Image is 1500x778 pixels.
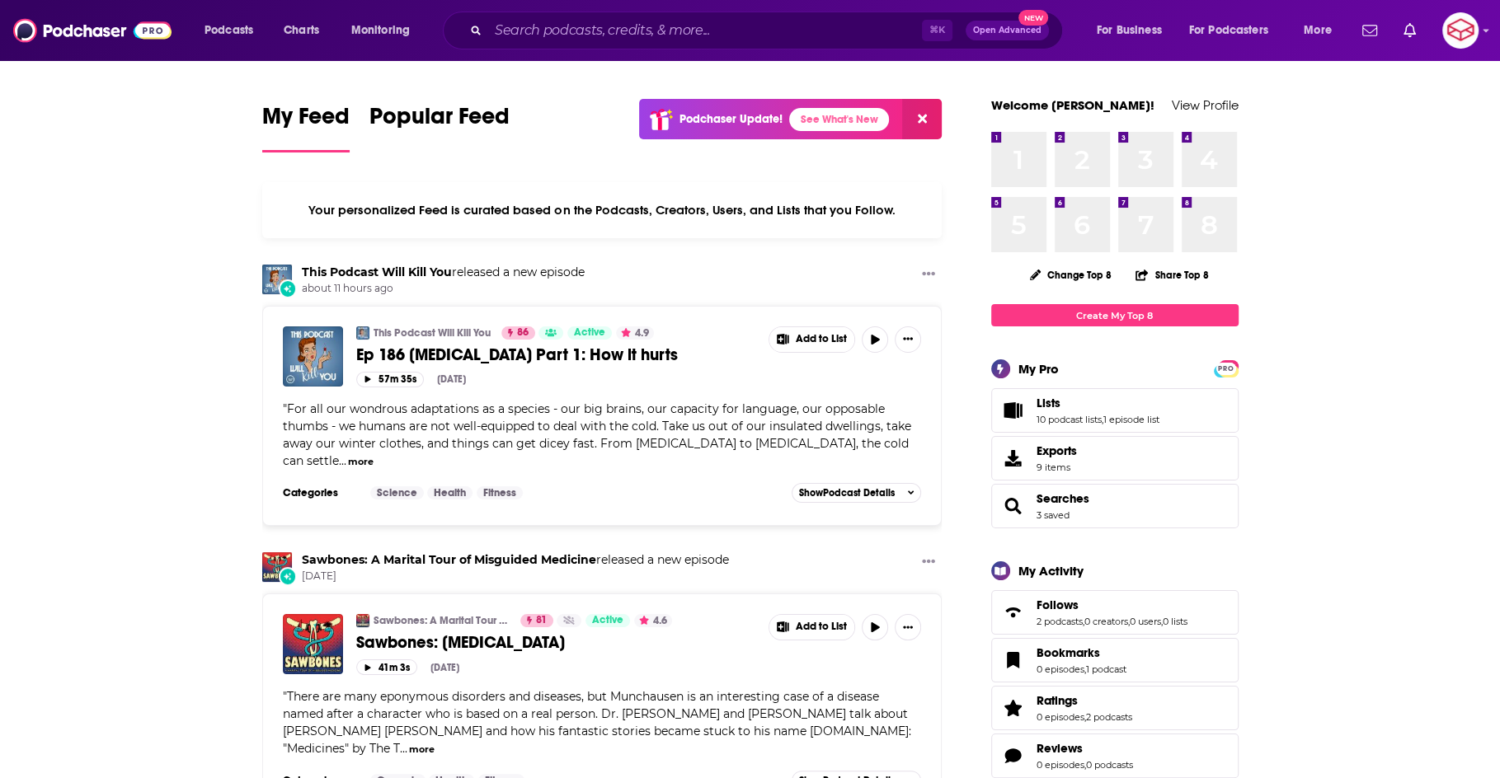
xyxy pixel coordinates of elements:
button: Show More Button [915,265,942,285]
button: Show More Button [915,552,942,573]
button: 4.6 [634,614,672,627]
a: 0 episodes [1037,711,1084,723]
span: Charts [284,19,319,42]
img: This Podcast Will Kill You [262,265,292,294]
span: New [1018,10,1048,26]
p: Podchaser Update! [679,112,783,126]
span: PRO [1216,363,1236,375]
a: 10 podcast lists [1037,414,1102,425]
img: This Podcast Will Kill You [356,326,369,340]
h3: released a new episode [302,552,729,568]
a: Popular Feed [369,102,510,152]
a: 2 podcasts [1086,711,1132,723]
a: See What's New [789,108,889,131]
a: View Profile [1172,97,1239,113]
button: 57m 35s [356,372,424,387]
span: Show Podcast Details [799,487,895,499]
input: Search podcasts, credits, & more... [488,17,922,44]
button: Change Top 8 [1020,265,1122,285]
span: , [1084,663,1086,675]
span: There are many eponymous disorders and diseases, but Munchausen is an interesting case of a disea... [283,689,911,756]
a: Health [427,486,473,499]
span: Reviews [1037,741,1083,756]
span: " [283,401,911,468]
span: , [1161,616,1163,627]
img: Ep 186 Hypothermia Part 1: How it hurts [283,326,343,387]
button: more [409,743,435,757]
button: Show More Button [895,614,921,640]
a: 0 lists [1163,616,1187,627]
a: 86 [501,326,535,340]
span: 86 [517,325,529,341]
img: Sawbones: Munchausen Syndrome [283,614,343,674]
span: 81 [536,612,547,629]
button: Show More Button [895,326,921,353]
a: Ep 186 [MEDICAL_DATA] Part 1: How it hurts [356,344,757,365]
span: [DATE] [302,569,729,583]
span: Monitoring [351,19,410,42]
span: For all our wondrous adaptations as a species - our big brains, our capacity for language, our op... [283,401,911,468]
a: 0 podcasts [1086,759,1133,771]
a: Active [567,326,612,340]
a: Searches [997,494,1030,518]
button: Show More Button [769,615,855,640]
button: Open AdvancedNew [966,21,1049,40]
span: ... [400,741,407,756]
button: open menu [1085,17,1183,44]
a: Charts [273,17,329,44]
a: This Podcast Will Kill You [374,326,491,340]
span: Popular Feed [369,102,510,140]
span: Bookmarks [1037,645,1100,660]
span: , [1084,711,1086,723]
a: 1 podcast [1086,663,1126,675]
span: Bookmarks [991,638,1239,682]
span: Searches [991,484,1239,528]
span: " [283,689,911,756]
span: My Feed [262,102,350,140]
span: Ratings [991,686,1239,730]
button: Show More Button [769,327,855,352]
a: Bookmarks [1037,645,1126,660]
a: Welcome [PERSON_NAME]! [991,97,1154,113]
button: more [348,455,374,469]
span: , [1102,414,1103,425]
button: Share Top 8 [1135,259,1209,291]
img: User Profile [1442,12,1479,49]
a: Reviews [997,744,1030,767]
div: Your personalized Feed is curated based on the Podcasts, Creators, Users, and Lists that you Follow. [262,182,943,238]
a: 0 episodes [1037,759,1084,771]
a: 2 podcasts [1037,616,1083,627]
a: 81 [520,614,553,627]
span: Ep 186 [MEDICAL_DATA] Part 1: How it hurts [356,344,678,365]
a: Reviews [1037,741,1133,756]
span: Add to List [796,333,847,345]
div: New Episode [279,279,297,298]
a: Lists [1037,396,1159,410]
a: Lists [997,399,1030,422]
a: Ratings [997,696,1030,719]
div: [DATE] [430,662,459,673]
button: 41m 3s [356,659,417,675]
span: , [1128,616,1130,627]
button: 4.9 [616,326,654,340]
a: Sawbones: [MEDICAL_DATA] [356,632,757,653]
span: Follows [1037,598,1079,612]
h3: released a new episode [302,265,585,280]
button: open menu [1178,17,1292,44]
span: Reviews [991,733,1239,778]
span: , [1083,616,1084,627]
a: Podchaser - Follow, Share and Rate Podcasts [13,15,172,46]
button: Show profile menu [1442,12,1479,49]
span: More [1304,19,1332,42]
span: Exports [1037,443,1077,458]
span: Lists [1037,396,1060,410]
div: My Activity [1018,563,1084,579]
a: Show notifications dropdown [1397,16,1422,45]
a: Follows [1037,598,1187,612]
a: 0 users [1130,616,1161,627]
span: about 11 hours ago [302,282,585,296]
a: Searches [1037,491,1089,506]
span: Lists [991,388,1239,433]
